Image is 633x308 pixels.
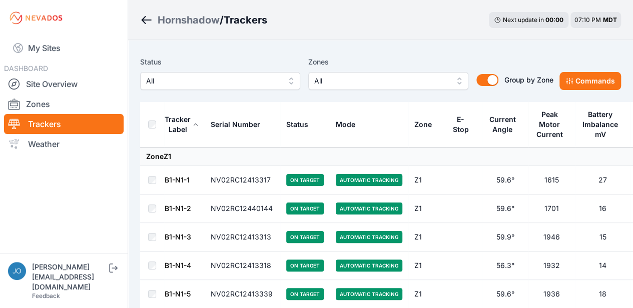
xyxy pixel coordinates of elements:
[32,292,60,299] a: Feedback
[286,174,324,186] span: On Target
[603,16,617,23] span: MDT
[211,112,268,136] button: Serial Number
[336,231,402,243] span: Automatic Tracking
[146,75,280,87] span: All
[545,16,563,24] div: 00 : 00
[165,232,191,241] a: B1-N1-3
[482,251,528,280] td: 56.3°
[575,194,630,223] td: 16
[534,102,569,146] button: Peak Motor Current
[308,72,468,90] button: All
[336,112,363,136] button: Mode
[4,134,124,154] a: Weather
[165,175,190,184] a: B1-N1-1
[482,223,528,251] td: 59.9°
[559,72,621,90] button: Commands
[408,166,446,194] td: Z1
[336,174,402,186] span: Automatic Tracking
[286,231,324,243] span: On Target
[286,119,308,129] div: Status
[581,102,624,146] button: Battery Imbalance mV
[4,74,124,94] a: Site Overview
[575,166,630,194] td: 27
[336,259,402,271] span: Automatic Tracking
[4,36,124,60] a: My Sites
[205,223,280,251] td: NV02RC12413313
[528,166,575,194] td: 1615
[488,114,517,134] div: Current Angle
[286,202,324,214] span: On Target
[286,288,324,300] span: On Target
[140,72,300,90] button: All
[482,194,528,223] td: 59.6°
[205,194,280,223] td: NV02RC12440144
[205,251,280,280] td: NV02RC12413318
[224,13,267,27] h3: Trackers
[32,262,107,292] div: [PERSON_NAME][EMAIL_ADDRESS][DOMAIN_NAME]
[488,107,522,141] button: Current Angle
[414,119,432,129] div: Zone
[4,64,48,72] span: DASHBOARD
[205,166,280,194] td: NV02RC12413317
[158,13,220,27] a: Hornshadow
[140,7,267,33] nav: Breadcrumb
[408,194,446,223] td: Z1
[4,114,124,134] a: Trackers
[165,261,191,269] a: B1-N1-4
[336,119,355,129] div: Mode
[528,251,575,280] td: 1932
[8,262,26,280] img: jos@nevados.solar
[581,109,619,139] div: Battery Imbalance mV
[504,75,553,84] span: Group by Zone
[314,75,448,87] span: All
[528,194,575,223] td: 1701
[574,16,601,23] span: 07:10 PM
[211,119,260,129] div: Serial Number
[408,251,446,280] td: Z1
[220,13,224,27] span: /
[452,107,476,141] button: E-Stop
[452,114,469,134] div: E-Stop
[534,109,564,139] div: Peak Motor Current
[336,202,402,214] span: Automatic Tracking
[575,223,630,251] td: 15
[286,259,324,271] span: On Target
[482,166,528,194] td: 59.6°
[528,223,575,251] td: 1946
[575,251,630,280] td: 14
[4,94,124,114] a: Zones
[165,107,199,141] button: Tracker Label
[165,289,191,298] a: B1-N1-5
[140,56,300,68] label: Status
[503,16,544,23] span: Next update in
[8,10,64,26] img: Nevados
[308,56,468,68] label: Zones
[165,114,191,134] div: Tracker Label
[414,112,440,136] button: Zone
[408,223,446,251] td: Z1
[336,288,402,300] span: Automatic Tracking
[165,204,191,212] a: B1-N1-2
[286,112,316,136] button: Status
